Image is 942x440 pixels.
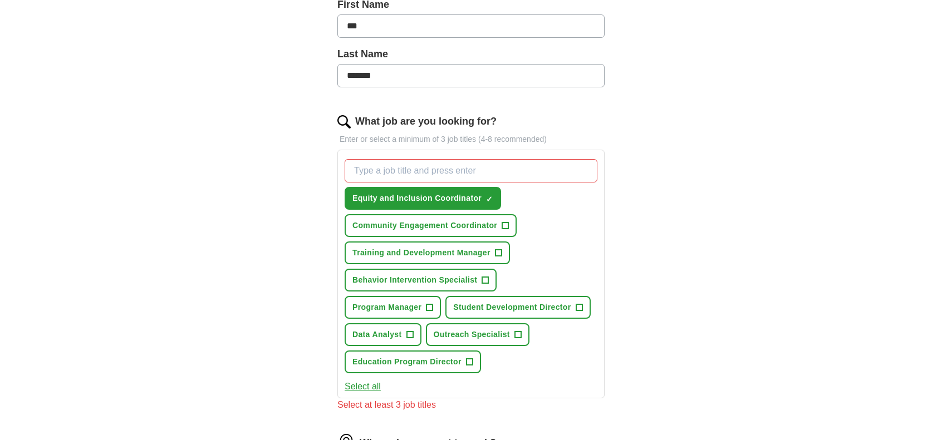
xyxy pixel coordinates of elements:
[426,323,529,346] button: Outreach Specialist
[486,195,493,204] span: ✓
[352,192,482,204] span: Equity and Inclusion Coordinator
[445,296,590,319] button: Student Development Director
[352,301,421,313] span: Program Manager
[337,134,605,145] p: Enter or select a minimum of 3 job titles (4-8 recommended)
[345,350,481,373] button: Education Program Director
[355,114,497,129] label: What job are you looking for?
[345,323,421,346] button: Data Analyst
[337,47,605,62] label: Last Name
[337,115,351,128] img: search.png
[345,269,497,291] button: Behavior Intervention Specialist
[345,187,501,210] button: Equity and Inclusion Coordinator✓
[345,159,597,182] input: Type a job title and press enter
[434,329,510,340] span: Outreach Specialist
[345,380,381,393] button: Select all
[337,398,605,412] div: Select at least 3 job titles
[345,296,441,319] button: Program Manager
[352,247,490,259] span: Training and Development Manager
[345,241,510,264] button: Training and Development Manager
[352,329,402,340] span: Data Analyst
[352,274,477,286] span: Behavior Intervention Specialist
[453,301,571,313] span: Student Development Director
[352,220,497,231] span: Community Engagement Coordinator
[345,214,517,237] button: Community Engagement Coordinator
[352,356,462,368] span: Education Program Director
